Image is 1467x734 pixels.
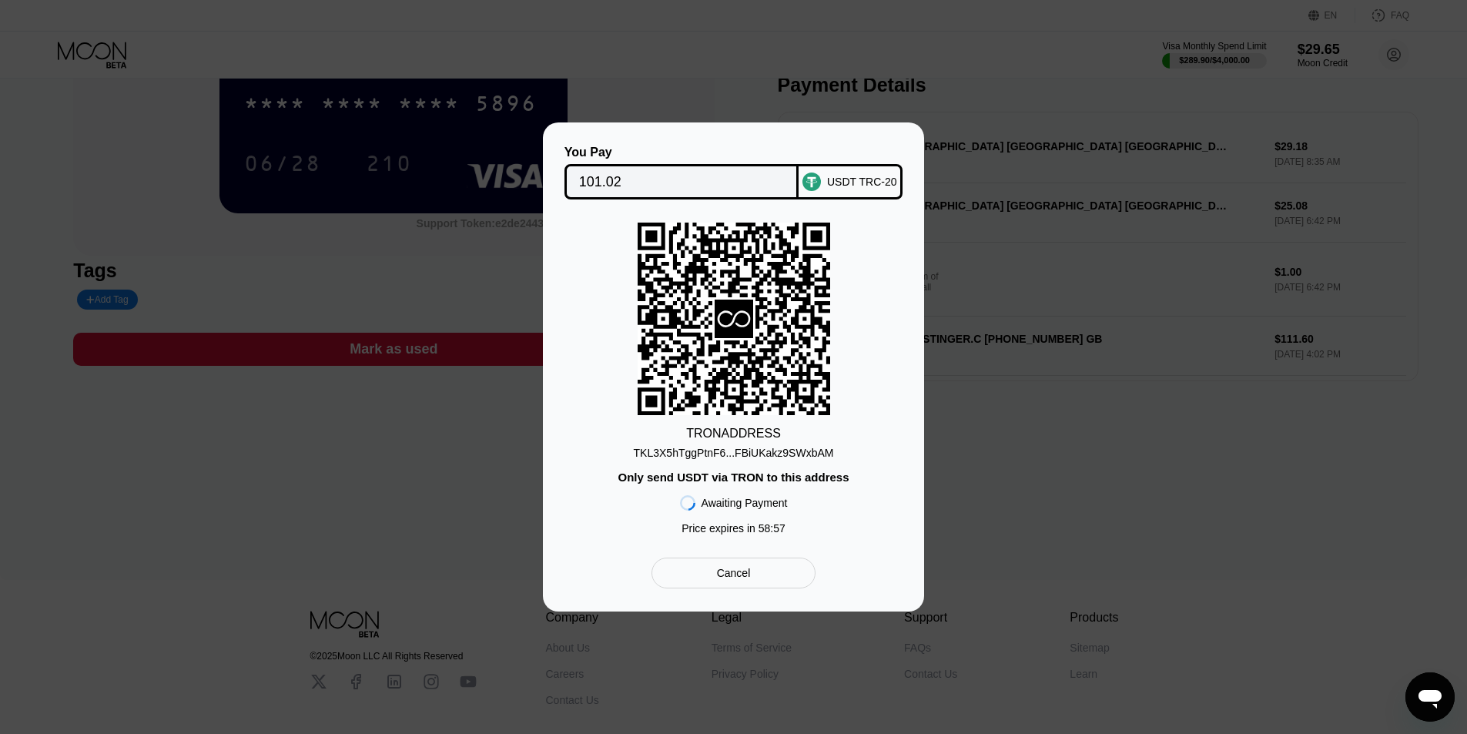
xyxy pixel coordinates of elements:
div: Price expires in [682,522,785,535]
span: 58 : 57 [759,522,785,535]
div: You Pay [564,146,799,159]
iframe: Button to launch messaging window [1405,672,1455,722]
div: Cancel [651,558,816,588]
div: Cancel [717,566,751,580]
div: TRON ADDRESS [686,427,781,441]
div: You PayUSDT TRC-20 [566,146,901,199]
div: USDT TRC-20 [827,176,897,188]
div: TKL3X5hTggPtnF6...FBiUKakz9SWxbAM [634,447,834,459]
div: Awaiting Payment [702,497,788,509]
div: Only send USDT via TRON to this address [618,471,849,484]
div: TKL3X5hTggPtnF6...FBiUKakz9SWxbAM [634,441,834,459]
